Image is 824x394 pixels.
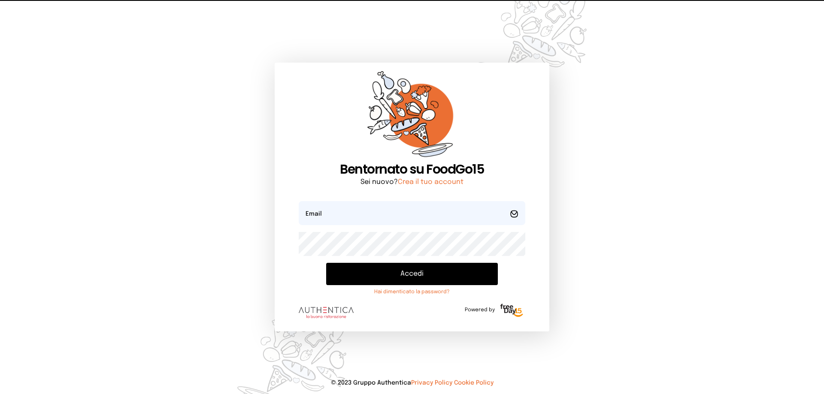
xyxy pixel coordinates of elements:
a: Hai dimenticato la password? [326,289,498,295]
img: logo-freeday.3e08031.png [498,302,525,319]
img: logo.8f33a47.png [299,307,354,318]
img: sticker-orange.65babaf.png [367,71,457,162]
p: Sei nuovo? [299,177,525,187]
a: Crea il tuo account [398,178,463,186]
a: Cookie Policy [454,380,494,386]
a: Privacy Policy [411,380,452,386]
h1: Bentornato su FoodGo15 [299,162,525,177]
button: Accedi [326,263,498,285]
span: Powered by [465,307,495,313]
p: © 2023 Gruppo Authentica [14,379,810,387]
